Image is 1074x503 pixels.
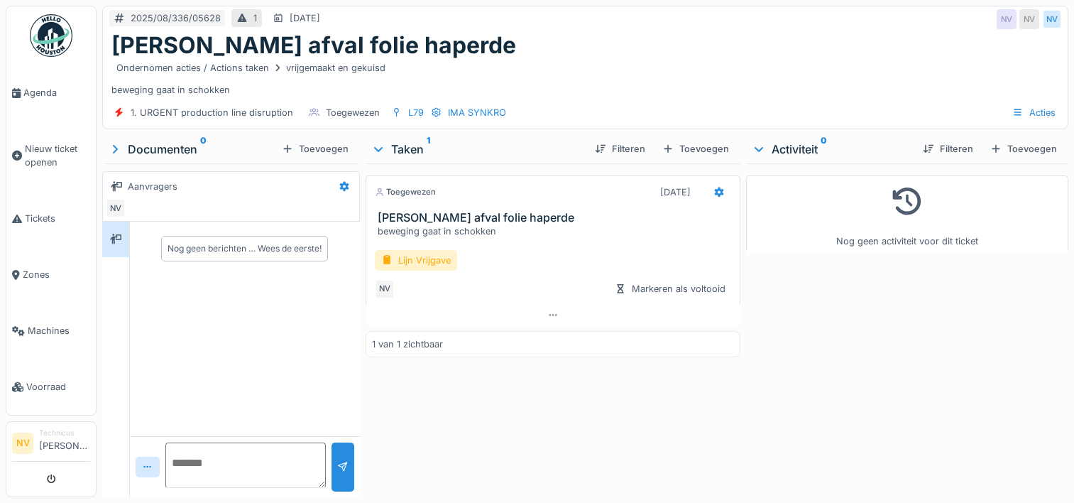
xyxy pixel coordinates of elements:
a: Machines [6,303,96,359]
div: Technicus [39,428,90,438]
li: NV [12,433,33,454]
span: Agenda [23,86,90,99]
div: NV [1019,9,1039,29]
div: Toevoegen [657,139,735,158]
div: L79 [408,106,424,119]
div: Toevoegen [985,139,1063,158]
span: Machines [28,324,90,337]
div: IMA SYNKRO [448,106,506,119]
div: Lijn Vrijgave [375,250,457,271]
div: beweging gaat in schokken [378,225,734,238]
div: Toegewezen [326,106,380,119]
div: Toegewezen [375,186,436,198]
div: Filteren [917,139,979,158]
div: NV [375,279,395,299]
a: Zones [6,247,96,303]
div: [DATE] [290,11,320,25]
div: NV [106,198,126,218]
li: [PERSON_NAME] [39,428,90,458]
div: Nog geen activiteit voor dit ticket [755,182,1059,248]
div: Documenten [108,141,276,158]
a: Voorraad [6,359,96,415]
h1: [PERSON_NAME] afval folie haperde [111,32,516,59]
div: Aanvragers [128,180,177,193]
sup: 0 [821,141,827,158]
div: NV [997,9,1017,29]
div: Activiteit [752,141,911,158]
div: [DATE] [660,185,691,199]
a: NV Technicus[PERSON_NAME] [12,428,90,462]
span: Tickets [25,212,90,225]
sup: 1 [427,141,430,158]
img: Badge_color-CXgf-gQk.svg [30,14,72,57]
a: Tickets [6,190,96,247]
div: Taken [371,141,583,158]
div: Acties [1006,102,1062,123]
div: 1 [253,11,257,25]
h3: [PERSON_NAME] afval folie haperde [378,211,734,225]
div: beweging gaat in schokken [111,59,1059,96]
a: Nieuw ticket openen [6,121,96,190]
div: NV [1042,9,1062,29]
div: Filteren [589,139,651,158]
div: Nog geen berichten … Wees de eerste! [168,242,322,255]
div: Markeren als voltooid [609,279,731,298]
div: 2025/08/336/05628 [131,11,221,25]
span: Zones [23,268,90,281]
div: Ondernomen acties / Actions taken vrijgemaakt en gekuisd [116,61,385,75]
div: Toevoegen [276,139,354,158]
div: 1 van 1 zichtbaar [372,337,443,351]
sup: 0 [200,141,207,158]
span: Voorraad [26,380,90,394]
span: Nieuw ticket openen [25,142,90,169]
div: 1. URGENT production line disruption [131,106,293,119]
a: Agenda [6,65,96,121]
